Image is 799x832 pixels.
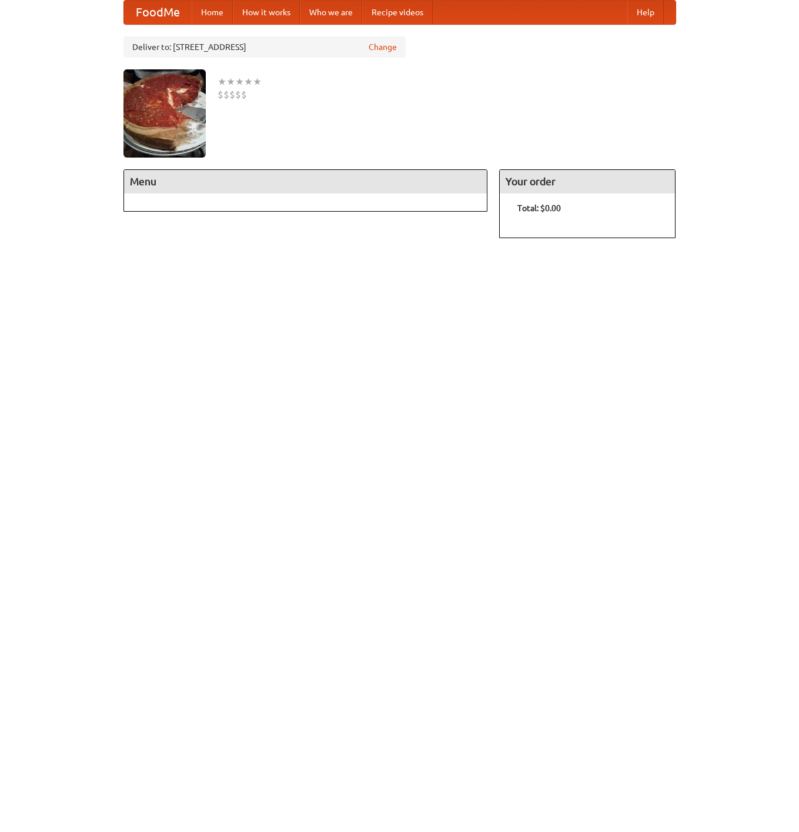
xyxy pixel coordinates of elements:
a: Home [192,1,233,24]
a: How it works [233,1,300,24]
li: $ [235,88,241,101]
a: Recipe videos [362,1,433,24]
li: ★ [244,75,253,88]
a: FoodMe [124,1,192,24]
li: $ [223,88,229,101]
h4: Your order [500,170,675,193]
a: Who we are [300,1,362,24]
li: ★ [253,75,262,88]
div: Deliver to: [STREET_ADDRESS] [123,36,406,58]
a: Help [627,1,664,24]
h4: Menu [124,170,487,193]
b: Total: $0.00 [517,203,561,213]
li: ★ [226,75,235,88]
li: ★ [235,75,244,88]
a: Change [369,41,397,53]
li: $ [218,88,223,101]
img: angular.jpg [123,69,206,158]
li: ★ [218,75,226,88]
li: $ [229,88,235,101]
li: $ [241,88,247,101]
